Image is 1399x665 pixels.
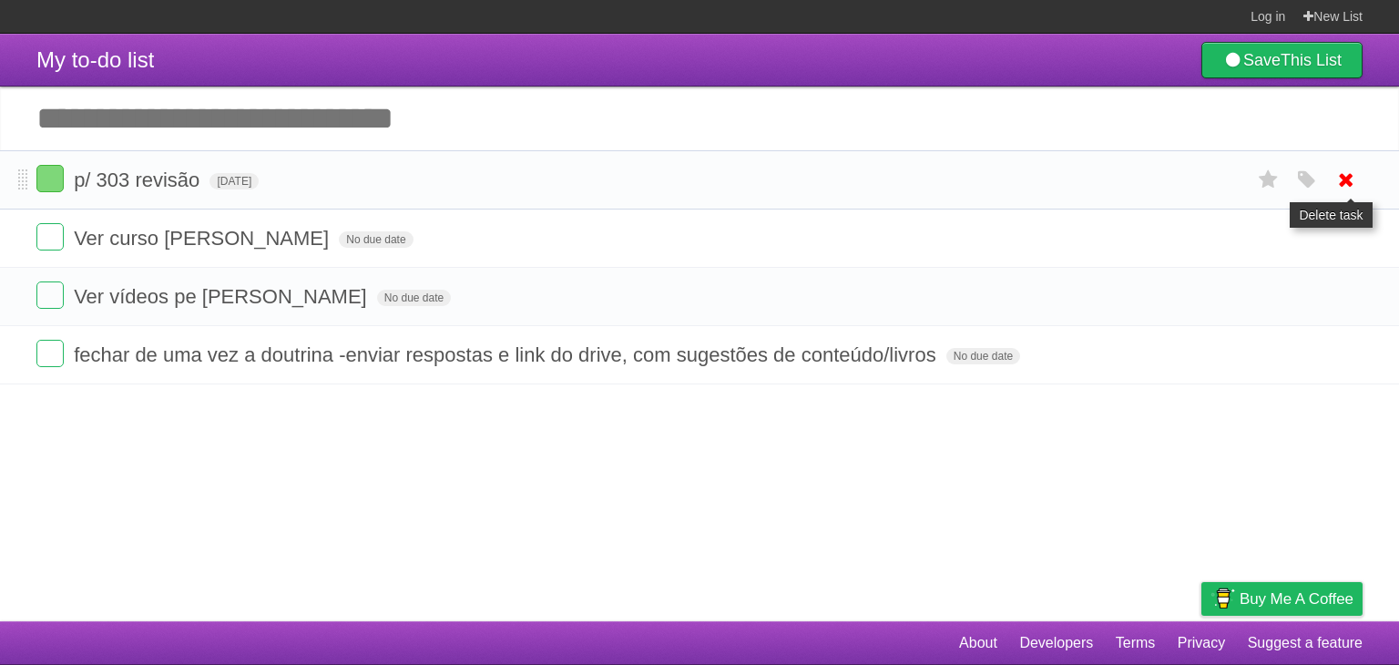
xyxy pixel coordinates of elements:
[74,343,941,366] span: fechar de uma vez a doutrina -enviar respostas e link do drive, com sugestões de conteúdo/livros
[74,227,333,250] span: Ver curso [PERSON_NAME]
[1251,165,1286,195] label: Star task
[339,231,413,248] span: No due date
[946,348,1020,364] span: No due date
[209,173,259,189] span: [DATE]
[74,169,204,191] span: p/ 303 revisão
[36,281,64,309] label: Done
[74,285,372,308] span: Ver vídeos pe [PERSON_NAME]
[1178,626,1225,660] a: Privacy
[1019,626,1093,660] a: Developers
[36,340,64,367] label: Done
[959,626,997,660] a: About
[1248,626,1363,660] a: Suggest a feature
[36,165,64,192] label: Done
[1201,42,1363,78] a: SaveThis List
[377,290,451,306] span: No due date
[1281,51,1342,69] b: This List
[1116,626,1156,660] a: Terms
[1240,583,1353,615] span: Buy me a coffee
[1201,582,1363,616] a: Buy me a coffee
[36,223,64,251] label: Done
[1210,583,1235,614] img: Buy me a coffee
[36,47,154,72] span: My to-do list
